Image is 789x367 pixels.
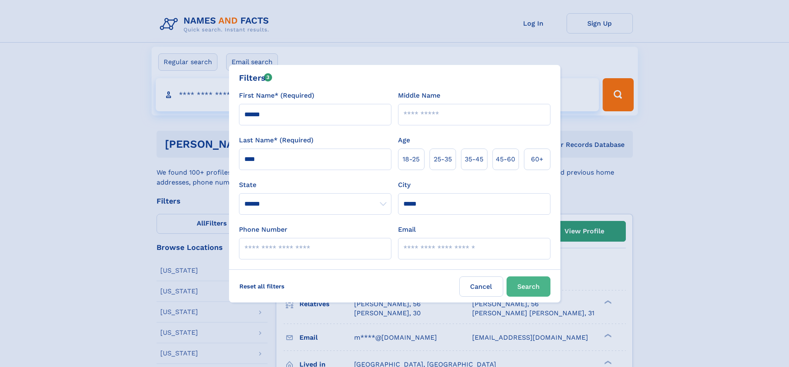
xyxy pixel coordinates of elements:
[398,225,416,235] label: Email
[496,154,515,164] span: 45‑60
[459,276,503,297] label: Cancel
[403,154,420,164] span: 18‑25
[239,180,391,190] label: State
[239,225,287,235] label: Phone Number
[465,154,483,164] span: 35‑45
[398,135,410,145] label: Age
[239,91,314,101] label: First Name* (Required)
[239,72,273,84] div: Filters
[239,135,314,145] label: Last Name* (Required)
[398,91,440,101] label: Middle Name
[531,154,543,164] span: 60+
[434,154,452,164] span: 25‑35
[507,276,550,297] button: Search
[234,276,290,296] label: Reset all filters
[398,180,410,190] label: City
